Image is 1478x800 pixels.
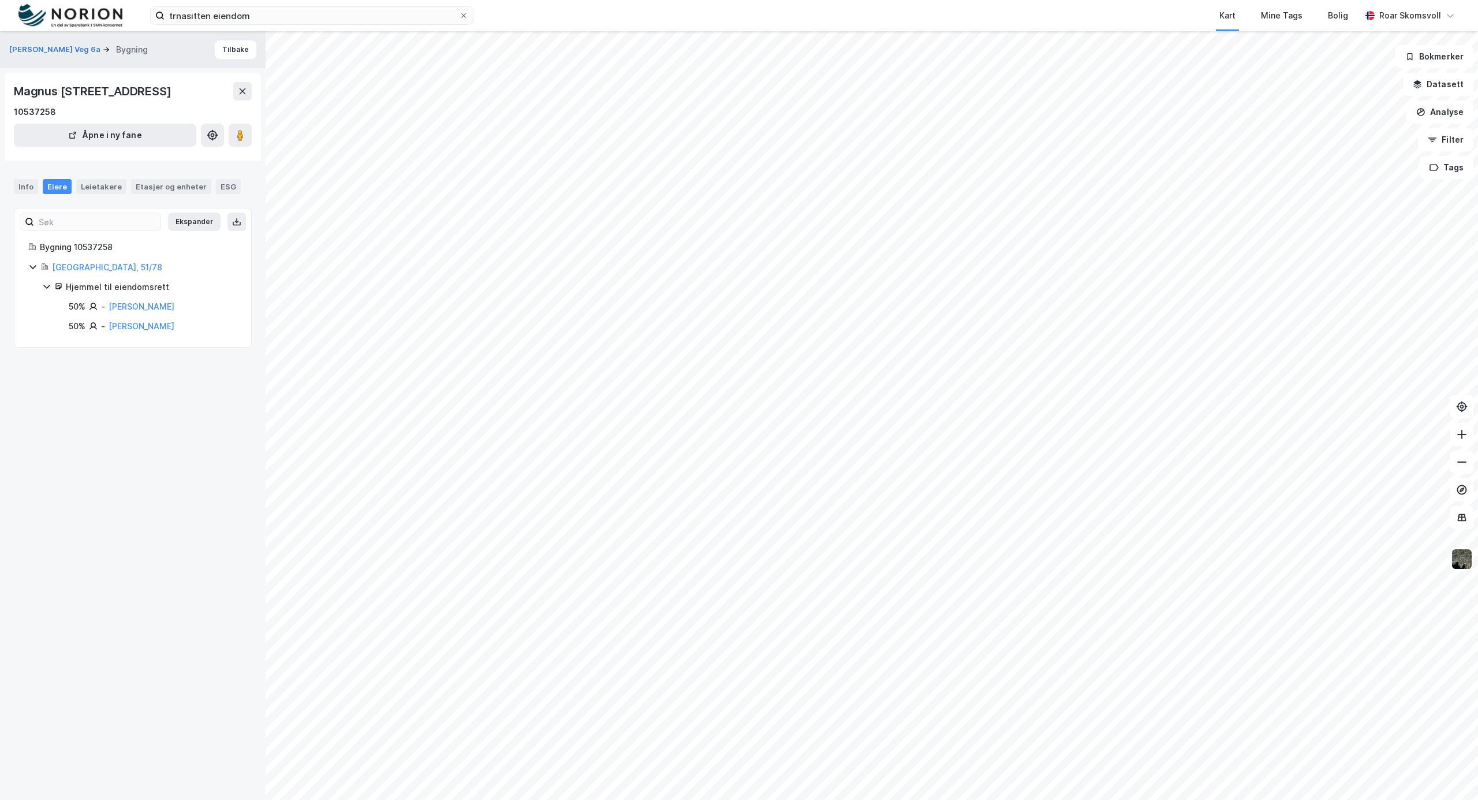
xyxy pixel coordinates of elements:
div: Etasjer og enheter [136,181,207,192]
input: Søk [34,213,161,230]
button: Tilbake [215,40,256,59]
button: Analyse [1406,101,1473,124]
div: Kart [1219,9,1236,23]
button: Tags [1420,156,1473,179]
div: 10537258 [14,105,56,119]
button: Ekspander [168,213,221,231]
div: Bygning [116,43,148,57]
img: norion-logo.80e7a08dc31c2e691866.png [18,4,122,28]
div: 50% [69,319,85,333]
div: Leietakere [76,179,126,194]
div: Mine Tags [1261,9,1302,23]
div: Eiere [43,179,72,194]
div: Roar Skomsvoll [1379,9,1441,23]
a: [GEOGRAPHIC_DATA], 51/78 [52,262,162,272]
div: - [101,300,105,314]
div: Bygning 10537258 [40,240,237,254]
div: Info [14,179,38,194]
a: [PERSON_NAME] [109,302,174,311]
button: Filter [1418,128,1473,151]
button: Bokmerker [1395,45,1473,68]
div: - [101,319,105,333]
iframe: Chat Widget [1420,745,1478,800]
img: 9k= [1451,548,1473,570]
div: 50% [69,300,85,314]
input: Søk på adresse, matrikkel, gårdeiere, leietakere eller personer [165,7,459,24]
a: [PERSON_NAME] [109,321,174,331]
button: Datasett [1403,73,1473,96]
button: [PERSON_NAME] Veg 6a [9,44,103,55]
button: Åpne i ny fane [14,124,196,147]
div: Hjemmel til eiendomsrett [66,280,237,294]
div: ESG [216,179,241,194]
div: Magnus [STREET_ADDRESS] [14,82,173,101]
div: Bolig [1328,9,1348,23]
